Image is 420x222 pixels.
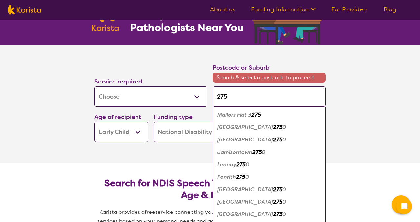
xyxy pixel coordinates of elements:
em: 0 [283,186,286,193]
label: Postcode or Suburb [213,64,270,72]
em: 0 [283,124,286,131]
label: Service required [94,78,142,85]
em: 275 [236,174,245,180]
em: Leonay [217,161,236,168]
div: Leonay 2750 [216,158,322,171]
h2: Search for NDIS Speech Therapists by Location, Age & Needs [100,177,320,201]
img: Karista logo [8,5,41,15]
em: 275 [273,124,283,131]
div: Mailors Flat 3275 [216,109,322,121]
span: Search & select a postcode to proceed [213,73,325,83]
em: 275 [251,111,261,118]
em: 0 [245,174,249,180]
div: Penrith Plaza 2750 [216,183,322,196]
em: [GEOGRAPHIC_DATA] [217,198,273,205]
em: [GEOGRAPHIC_DATA] [217,136,273,143]
em: [GEOGRAPHIC_DATA] [217,211,273,218]
div: South Penrith 2750 [216,208,322,221]
em: Jamisontown [217,149,252,156]
div: Penrith 2750 [216,171,322,183]
em: [GEOGRAPHIC_DATA] [217,124,273,131]
em: 275 [273,136,283,143]
em: 0 [262,149,265,156]
div: Emu Heights 2750 [216,121,322,134]
a: About us [210,6,235,13]
label: Age of recipient [94,113,141,121]
button: Channel Menu [392,195,410,214]
em: 0 [283,136,286,143]
em: 275 [236,161,246,168]
em: 0 [246,161,249,168]
span: Karista provides a [99,209,145,215]
a: Funding Information [251,6,316,13]
div: Jamisontown 2750 [216,146,322,158]
span: free [145,209,155,215]
div: Emu Plains 2750 [216,134,322,146]
em: Mailors Flat 3 [217,111,251,118]
label: Funding type [154,113,193,121]
em: 275 [252,149,262,156]
em: Penrith [217,174,236,180]
em: 0 [283,211,286,218]
em: 275 [273,198,283,205]
em: 275 [273,186,283,193]
em: [GEOGRAPHIC_DATA] [217,186,273,193]
a: Blog [384,6,396,13]
em: 275 [273,211,283,218]
em: 0 [283,198,286,205]
a: For Providers [331,6,368,13]
div: Penrith South 2750 [216,196,322,208]
input: Type [213,86,325,107]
